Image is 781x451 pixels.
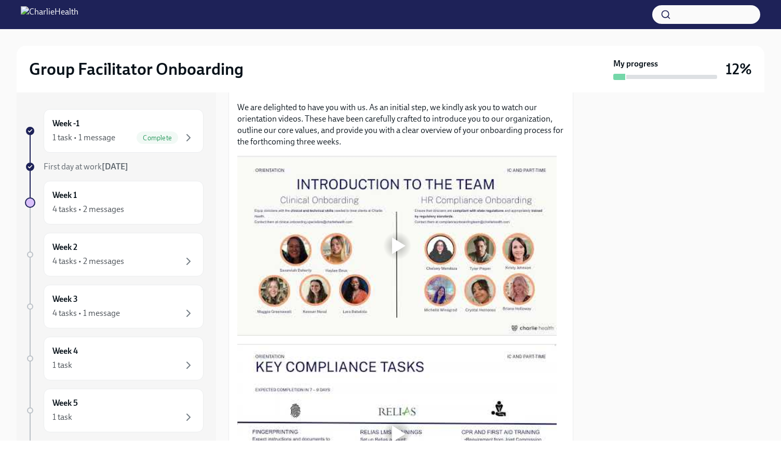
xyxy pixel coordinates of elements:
[52,294,78,305] h6: Week 3
[25,181,204,224] a: Week 14 tasks • 2 messages
[52,346,78,357] h6: Week 4
[52,308,120,319] div: 4 tasks • 1 message
[52,256,124,267] div: 4 tasks • 2 messages
[613,58,658,70] strong: My progress
[52,412,72,423] div: 1 task
[25,389,204,432] a: Week 51 task
[25,285,204,328] a: Week 34 tasks • 1 message
[21,6,78,23] img: CharlieHealth
[725,60,752,78] h3: 12%
[52,397,78,409] h6: Week 5
[25,109,204,153] a: Week -11 task • 1 messageComplete
[52,190,77,201] h6: Week 1
[102,162,128,171] strong: [DATE]
[29,59,244,79] h2: Group Facilitator Onboarding
[25,337,204,380] a: Week 41 task
[52,118,79,129] h6: Week -1
[52,242,77,253] h6: Week 2
[44,162,128,171] span: First day at work
[52,204,124,215] div: 4 tasks • 2 messages
[137,134,178,142] span: Complete
[25,161,204,173] a: First day at work[DATE]
[237,102,564,148] p: We are delighted to have you with us. As an initial step, we kindly ask you to watch our orientat...
[25,233,204,276] a: Week 24 tasks • 2 messages
[52,360,72,371] div: 1 task
[52,132,115,143] div: 1 task • 1 message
